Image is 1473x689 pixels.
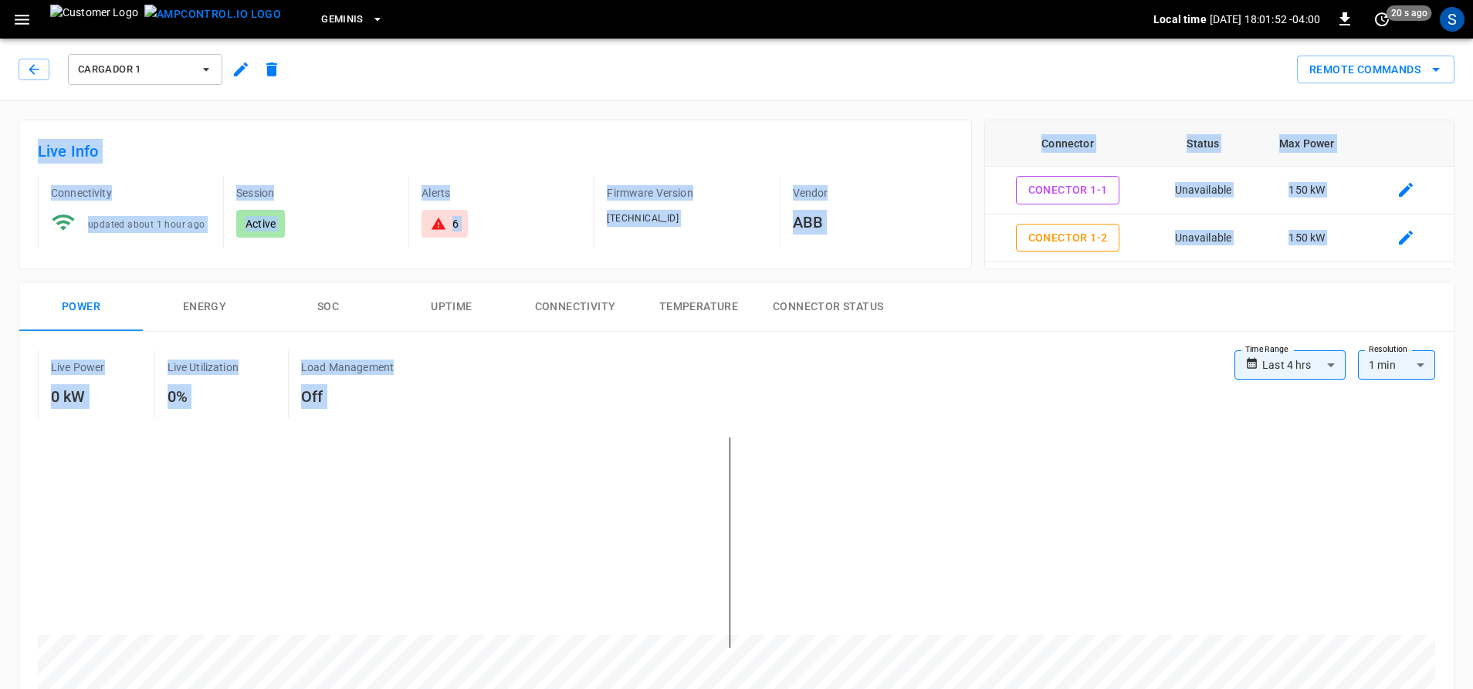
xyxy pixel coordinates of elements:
[985,120,1454,356] table: connector table
[1387,5,1432,21] span: 20 s ago
[1255,262,1358,309] td: 150 kW
[1210,12,1320,27] p: [DATE] 18:01:52 -04:00
[1150,120,1255,167] th: Status
[88,219,205,230] span: updated about 1 hour ago
[1440,7,1465,32] div: profile-icon
[1255,167,1358,214] td: 150 kW
[760,282,896,332] button: Connector Status
[1255,120,1358,167] th: Max Power
[607,185,767,201] p: Firmware Version
[1297,56,1454,84] button: Remote Commands
[321,11,364,29] span: Geminis
[78,61,192,79] span: Cargador 1
[301,384,394,409] h6: Off
[51,185,211,201] p: Connectivity
[985,120,1151,167] th: Connector
[51,360,105,375] p: Live Power
[144,5,281,24] img: ampcontrol.io logo
[266,282,390,332] button: SOC
[1245,343,1288,356] label: Time Range
[1262,350,1346,380] div: Last 4 hrs
[168,360,239,375] p: Live Utilization
[793,185,953,201] p: Vendor
[1150,214,1255,262] td: Unavailable
[1150,167,1255,214] td: Unavailable
[50,5,138,34] img: Customer Logo
[19,282,143,332] button: Power
[1370,7,1394,32] button: set refresh interval
[68,54,222,85] button: Cargador 1
[315,5,390,35] button: Geminis
[637,282,760,332] button: Temperature
[51,384,105,409] h6: 0 kW
[390,282,513,332] button: Uptime
[38,139,953,164] h6: Live Info
[1369,343,1407,356] label: Resolution
[1358,350,1435,380] div: 1 min
[793,210,953,235] h6: ABB
[1255,214,1358,262] td: 150 kW
[422,185,581,201] p: Alerts
[301,360,394,375] p: Load Management
[513,282,637,332] button: Connectivity
[245,216,276,231] p: Active
[143,282,266,332] button: Energy
[236,185,396,201] p: Session
[1297,56,1454,84] div: remote commands options
[607,213,679,224] span: [TECHNICAL_ID]
[1016,176,1120,204] button: Conector 1-1
[1016,224,1120,252] button: Conector 1-2
[452,216,459,231] div: 6
[168,384,239,409] h6: 0%
[1153,12,1207,27] p: Local time
[1150,262,1255,309] td: Unavailable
